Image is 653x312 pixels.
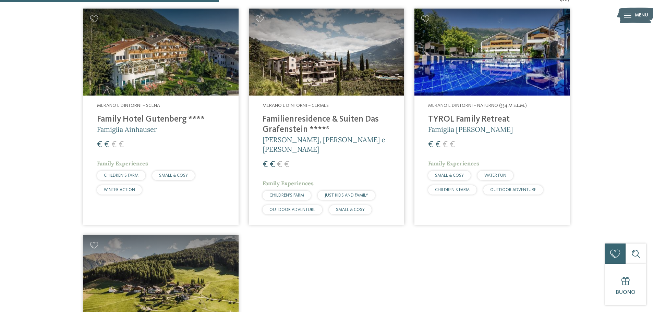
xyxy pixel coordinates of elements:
a: Cercate un hotel per famiglie? Qui troverete solo i migliori! Merano e dintorni – Naturno (554 m ... [414,9,570,225]
span: CHILDREN’S FARM [269,193,304,198]
span: Merano e dintorni – Cermes [263,103,329,108]
span: OUTDOOR ADVENTURE [490,188,536,192]
span: € [450,140,455,149]
a: Cercate un hotel per famiglie? Qui troverete solo i migliori! Merano e dintorni – Scena Family Ho... [83,9,239,225]
img: Cercate un hotel per famiglie? Qui troverete solo i migliori! [249,9,404,96]
h4: Familienresidence & Suiten Das Grafenstein ****ˢ [263,114,390,135]
span: € [284,160,289,169]
span: WINTER ACTION [104,188,135,192]
span: JUST KIDS AND FAMILY [325,193,368,198]
img: Familien Wellness Residence Tyrol **** [414,9,570,96]
span: Famiglia Ainhauser [97,125,157,134]
span: € [97,140,102,149]
span: € [443,140,448,149]
span: Buono [616,290,636,295]
span: € [270,160,275,169]
span: CHILDREN’S FARM [104,173,138,178]
span: Family Experiences [428,160,479,167]
h4: TYROL Family Retreat [428,114,556,125]
span: € [428,140,433,149]
span: € [435,140,440,149]
span: € [111,140,117,149]
span: € [263,160,268,169]
span: € [277,160,282,169]
h4: Family Hotel Gutenberg **** [97,114,225,125]
span: [PERSON_NAME], [PERSON_NAME] e [PERSON_NAME] [263,135,385,153]
span: OUTDOOR ADVENTURE [269,208,315,212]
span: Family Experiences [263,180,314,187]
span: Merano e dintorni – Scena [97,103,160,108]
span: Famiglia [PERSON_NAME] [428,125,513,134]
span: SMALL & COSY [159,173,188,178]
span: Merano e dintorni – Naturno (554 m s.l.m.) [428,103,527,108]
span: € [104,140,109,149]
span: SMALL & COSY [336,208,365,212]
span: CHILDREN’S FARM [435,188,470,192]
span: SMALL & COSY [435,173,464,178]
a: Buono [605,264,646,305]
a: Cercate un hotel per famiglie? Qui troverete solo i migliori! Merano e dintorni – Cermes Familien... [249,9,404,225]
img: Family Hotel Gutenberg **** [83,9,239,96]
span: WATER FUN [484,173,506,178]
span: € [119,140,124,149]
span: Family Experiences [97,160,148,167]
